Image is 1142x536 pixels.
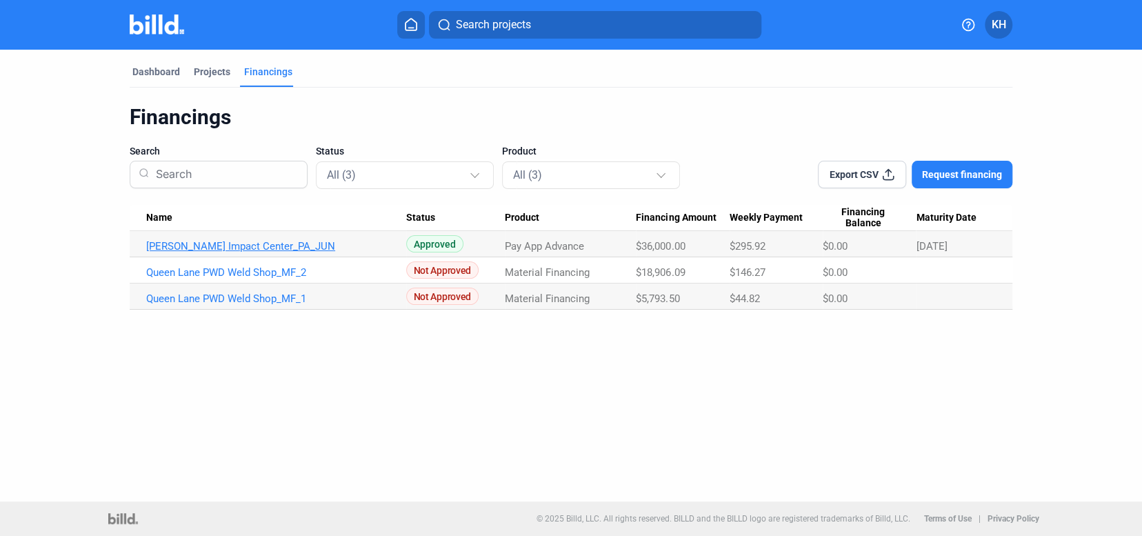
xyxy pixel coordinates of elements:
[988,514,1039,524] b: Privacy Policy
[130,104,1012,130] div: Financings
[924,514,972,524] b: Terms of Use
[985,11,1012,39] button: KH
[823,266,848,279] span: $0.00
[429,11,761,39] button: Search projects
[502,144,537,158] span: Product
[455,17,530,33] span: Search projects
[194,65,230,79] div: Projects
[406,288,479,305] span: Not Approved
[979,514,981,524] p: |
[505,266,590,279] span: Material Financing
[316,144,344,158] span: Status
[505,292,590,305] span: Material Financing
[992,17,1006,33] span: KH
[130,144,160,158] span: Search
[730,266,765,279] span: $146.27
[505,240,584,252] span: Pay App Advance
[823,292,848,305] span: $0.00
[513,168,542,181] mat-select-trigger: All (3)
[823,206,916,230] div: Financing Balance
[912,161,1012,188] button: Request financing
[406,235,463,252] span: Approved
[818,161,906,188] button: Export CSV
[823,240,848,252] span: $0.00
[146,212,406,224] div: Name
[636,212,730,224] div: Financing Amount
[150,157,299,192] input: Search
[406,261,479,279] span: Not Approved
[916,240,947,252] span: [DATE]
[823,206,904,230] span: Financing Balance
[636,212,716,224] span: Financing Amount
[636,292,679,305] span: $5,793.50
[146,266,406,279] a: Queen Lane PWD Weld Shop_MF_2
[636,266,685,279] span: $18,906.09
[730,212,822,224] div: Weekly Payment
[132,65,180,79] div: Dashboard
[537,514,910,524] p: © 2025 Billd, LLC. All rights reserved. BILLD and the BILLD logo are registered trademarks of Bil...
[922,168,1002,181] span: Request financing
[244,65,292,79] div: Financings
[730,212,803,224] span: Weekly Payment
[505,212,637,224] div: Product
[327,168,356,181] mat-select-trigger: All (3)
[130,14,184,34] img: Billd Company Logo
[916,212,996,224] div: Maturity Date
[146,292,406,305] a: Queen Lane PWD Weld Shop_MF_1
[730,240,765,252] span: $295.92
[636,240,685,252] span: $36,000.00
[146,212,172,224] span: Name
[730,292,760,305] span: $44.82
[146,240,406,252] a: [PERSON_NAME] Impact Center_PA_JUN
[108,513,138,524] img: logo
[406,212,435,224] span: Status
[505,212,539,224] span: Product
[916,212,976,224] span: Maturity Date
[830,168,879,181] span: Export CSV
[406,212,505,224] div: Status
